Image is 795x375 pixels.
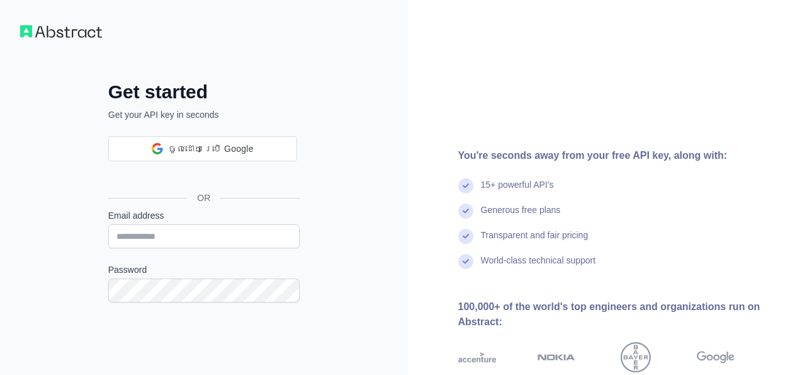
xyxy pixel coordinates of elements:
[458,254,473,269] img: check mark
[458,229,473,244] img: check mark
[458,148,775,163] div: You're seconds away from your free API key, along with:
[108,263,300,276] label: Password
[481,178,554,204] div: 15+ powerful API's
[20,25,102,38] img: Workflow
[458,299,775,330] div: 100,000+ of the world's top engineers and organizations run on Abstract:
[187,192,220,204] span: OR
[108,81,300,103] h2: Get started
[538,342,575,372] img: nokia
[108,318,300,367] iframe: reCAPTCHA
[481,204,561,229] div: Generous free plans
[108,136,297,161] div: ចូល​ដោយ​ប្រើ​ Google
[481,254,596,279] div: World-class technical support
[458,204,473,219] img: check mark
[621,342,651,372] img: bayer
[168,142,254,156] span: ចូល​ដោយ​ប្រើ​ Google
[108,209,300,222] label: Email address
[697,342,735,372] img: google
[481,229,589,254] div: Transparent and fair pricing
[458,178,473,193] img: check mark
[108,108,300,121] p: Get your API key in seconds
[458,342,496,372] img: accenture
[108,160,297,188] div: ចូល​ដោយ​ប្រើ​ Google។ បើកនៅក្នុងផ្ទាំងថ្មី
[102,160,303,188] iframe: ប៊ូតុង "ចូលដោយប្រើ Google"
